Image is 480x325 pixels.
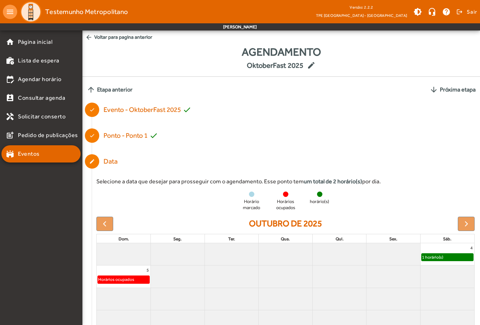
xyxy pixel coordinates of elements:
[145,265,150,275] a: 5 de outubro de 2025
[6,94,14,102] mat-icon: perm_contact_calendar
[334,235,345,243] a: quinta-feira
[82,44,480,60] span: Agendamento
[307,61,316,70] mat-icon: edit
[237,199,266,211] span: Horário marcado
[89,133,95,138] mat-icon: done
[6,56,14,65] mat-icon: work_history
[117,235,130,243] a: domingo
[18,150,40,158] span: Eventos
[420,243,474,265] td: 4 de outubro de 2025
[97,85,133,94] span: Etapa anterior
[104,131,158,141] div: Ponto - Ponto 1
[467,6,477,18] span: Sair
[304,178,362,185] strong: um total de 2 horário(s)
[97,265,151,288] td: 5 de outubro de 2025
[18,38,52,46] span: Página inicial
[17,1,128,23] a: Testemunho Metropolitano
[87,85,95,94] mat-icon: arrow_upward
[455,6,477,17] button: Sair
[249,218,322,229] h2: outubro de 2025
[82,30,480,44] span: Voltar para pagina anterior
[45,6,128,18] span: Testemunho Metropolitano
[227,235,236,243] a: terça-feira
[316,3,407,12] div: Versão: 2.2.2
[89,107,95,113] mat-icon: done
[316,12,407,19] span: TPE [GEOGRAPHIC_DATA] - [GEOGRAPHIC_DATA]
[96,177,475,186] div: Selecione a data que desejar para prosseguir com o agendamento. Esse ponto tem por dia.
[18,94,65,102] span: Consultar agenda
[18,56,59,65] span: Lista de espera
[6,75,14,84] mat-icon: edit_calendar
[149,131,158,140] mat-icon: check
[172,235,183,243] a: segunda-feira
[442,235,453,243] a: sábado
[388,235,399,243] a: sexta-feira
[18,112,66,121] span: Solicitar conserto
[104,156,121,167] div: Data
[469,243,474,253] a: 4 de outubro de 2025
[20,1,42,23] img: Logo TPE
[440,85,476,94] span: Próxima etapa
[6,131,14,140] mat-icon: post_add
[98,276,135,283] div: Horários ocupados
[183,105,191,114] mat-icon: check
[279,235,291,243] a: quarta-feira
[310,199,329,205] span: horário(s)
[18,75,62,84] span: Agendar horário
[6,150,14,158] mat-icon: stadium
[89,159,95,164] mat-icon: create
[6,38,14,46] mat-icon: home
[104,105,191,115] div: Evento - OktoberFast 2025
[3,5,17,19] mat-icon: menu
[85,34,92,41] mat-icon: arrow_back
[247,60,303,71] span: OktoberFast 2025
[6,112,14,121] mat-icon: handyman
[429,85,438,94] mat-icon: arrow_downward
[271,199,300,211] span: Horários ocupados
[422,254,443,261] div: 1 horário(s)
[18,131,78,140] span: Pedido de publicações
